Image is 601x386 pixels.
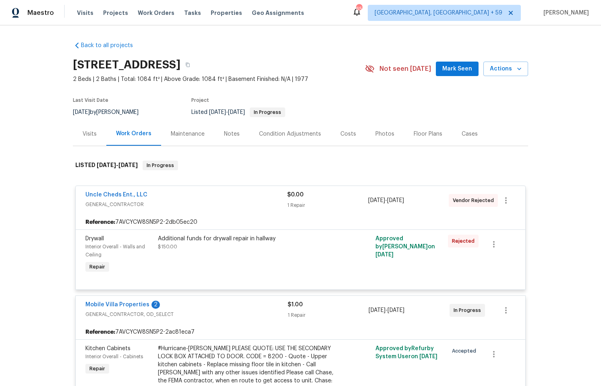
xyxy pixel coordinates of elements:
div: Additional funds for drywall repair in hallway [158,235,334,243]
span: [DATE] [388,308,404,313]
h6: LISTED [75,161,138,170]
span: Kitchen Cabinets [85,346,131,351]
b: Reference: [85,218,115,226]
span: Drywall [85,236,104,242]
div: Condition Adjustments [259,130,321,138]
div: Notes [224,130,240,138]
span: Listed [191,109,285,115]
span: GENERAL_CONTRACTOR, OD_SELECT [85,310,288,318]
div: by [PERSON_NAME] [73,107,148,117]
span: GENERAL_CONTRACTOR [85,200,287,208]
span: Rejected [452,237,478,245]
span: - [97,162,138,168]
span: [DATE] [387,198,404,203]
span: Approved by Refurby System User on [375,346,437,359]
span: Approved by [PERSON_NAME] on [375,236,435,258]
a: Uncle Cheds Ent., LLC [85,192,147,198]
span: Maestro [27,9,54,17]
h2: [STREET_ADDRESS] [73,61,180,69]
span: Last Visit Date [73,98,108,103]
span: Project [191,98,209,103]
span: [DATE] [228,109,245,115]
span: Repair [86,263,108,271]
span: - [368,196,404,204]
b: Reference: [85,328,115,336]
span: Visits [77,9,93,17]
div: Photos [375,130,394,138]
span: [PERSON_NAME] [540,9,589,17]
div: 1 Repair [288,311,369,319]
span: Repair [86,365,108,373]
span: Geo Assignments [252,9,304,17]
span: Actions [490,64,522,74]
span: Properties [211,9,242,17]
div: Costs [340,130,356,138]
span: - [369,306,404,314]
span: Interior Overall - Cabinets [85,354,143,359]
span: [DATE] [73,109,90,115]
span: Mark Seen [442,64,472,74]
span: [DATE] [118,162,138,168]
span: $0.00 [287,192,304,198]
span: $150.00 [158,244,177,249]
span: [GEOGRAPHIC_DATA], [GEOGRAPHIC_DATA] + 59 [375,9,502,17]
span: [DATE] [375,252,394,258]
div: LISTED [DATE]-[DATE]In Progress [73,153,528,178]
div: Cases [462,130,478,138]
div: Visits [83,130,97,138]
div: 7AVCYCW8SN5P2-2ac81eca7 [76,325,525,339]
span: [DATE] [369,308,385,313]
button: Actions [483,62,528,76]
span: In Progress [143,161,177,169]
span: Interior Overall - Walls and Ceiling [85,244,145,257]
a: Mobile Villa Properties [85,302,149,308]
span: Vendor Rejected [453,196,497,204]
button: Mark Seen [436,62,479,76]
span: [DATE] [97,162,116,168]
span: Work Orders [138,9,174,17]
div: Maintenance [171,130,205,138]
button: Copy Address [180,58,195,72]
div: 652 [356,5,362,13]
span: - [209,109,245,115]
span: Projects [103,9,128,17]
span: [DATE] [368,198,385,203]
div: 7AVCYCW8SN5P2-2db05ec20 [76,215,525,229]
span: Not seen [DATE] [379,65,431,73]
div: Work Orders [116,130,151,138]
span: [DATE] [419,354,437,359]
span: $1.00 [288,302,303,308]
div: Floor Plans [414,130,442,138]
span: Tasks [184,10,201,16]
span: Accepted [452,347,479,355]
span: In Progress [251,110,284,115]
a: Back to all projects [73,41,150,50]
div: 1 Repair [287,201,368,209]
span: [DATE] [209,109,226,115]
span: 2 Beds | 2 Baths | Total: 1084 ft² | Above Grade: 1084 ft² | Basement Finished: N/A | 1977 [73,75,365,83]
span: In Progress [454,306,484,314]
div: 2 [151,301,160,309]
